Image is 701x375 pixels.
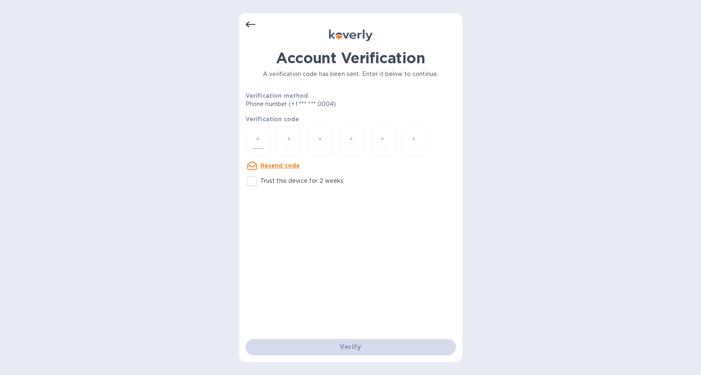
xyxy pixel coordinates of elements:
u: Resend code [260,162,300,169]
p: Phone number (+1 *** *** 0004) [246,100,399,108]
p: A verification code has been sent. Enter it below to continue. [246,70,456,78]
p: Verification code [246,115,456,123]
b: Verification method [246,92,308,99]
p: Trust this device for 2 weeks [260,177,344,185]
h1: Account Verification [246,49,456,67]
